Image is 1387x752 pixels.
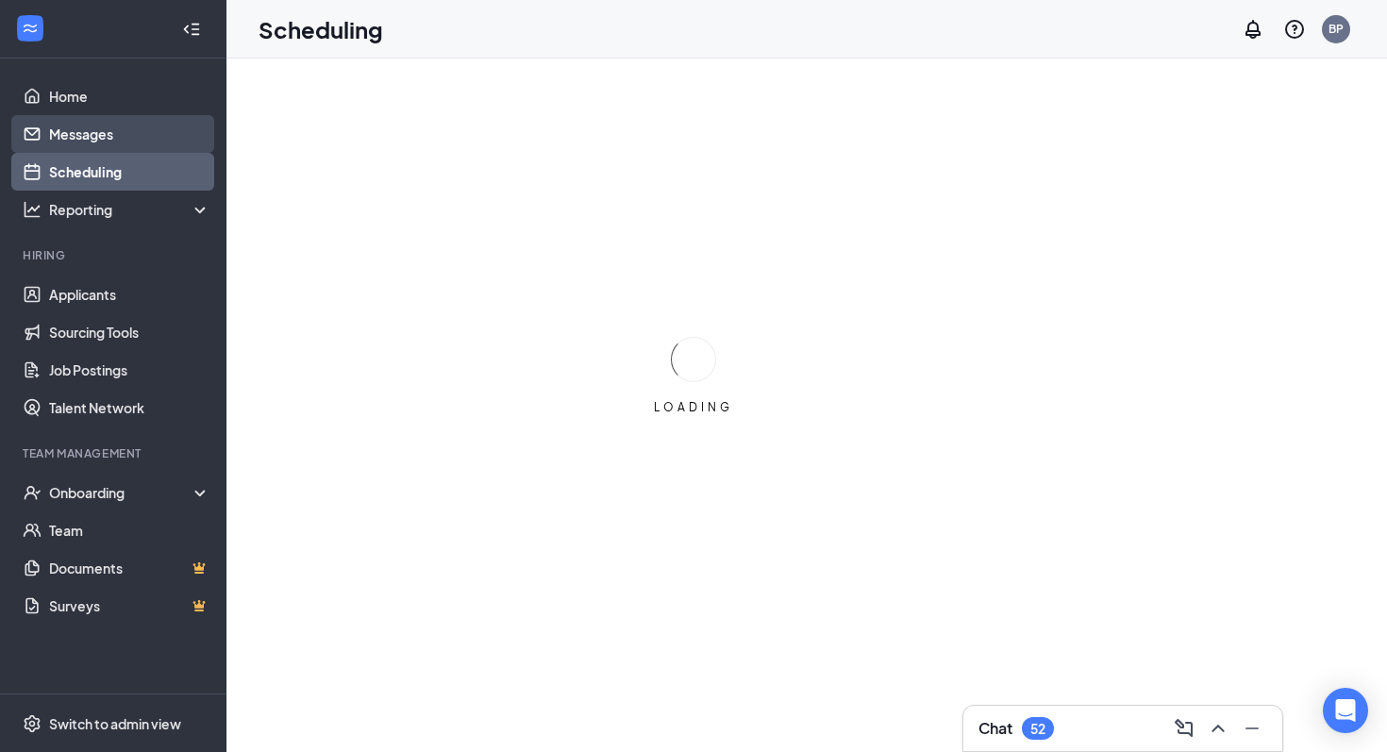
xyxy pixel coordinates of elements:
[49,511,210,549] a: Team
[646,399,741,415] div: LOADING
[23,247,207,263] div: Hiring
[1329,21,1344,37] div: BP
[49,714,181,733] div: Switch to admin view
[1323,688,1368,733] div: Open Intercom Messenger
[23,483,42,502] svg: UserCheck
[1283,18,1306,41] svg: QuestionInfo
[23,200,42,219] svg: Analysis
[23,714,42,733] svg: Settings
[1203,713,1233,744] button: ChevronUp
[49,483,194,502] div: Onboarding
[49,549,210,587] a: DocumentsCrown
[21,19,40,38] svg: WorkstreamLogo
[49,153,210,191] a: Scheduling
[49,115,210,153] a: Messages
[1241,717,1263,740] svg: Minimize
[1207,717,1229,740] svg: ChevronUp
[1242,18,1264,41] svg: Notifications
[49,587,210,625] a: SurveysCrown
[1169,713,1199,744] button: ComposeMessage
[1173,717,1195,740] svg: ComposeMessage
[49,77,210,115] a: Home
[49,351,210,389] a: Job Postings
[1237,713,1267,744] button: Minimize
[49,200,211,219] div: Reporting
[49,313,210,351] a: Sourcing Tools
[49,389,210,426] a: Talent Network
[182,20,201,39] svg: Collapse
[259,13,383,45] h1: Scheduling
[23,445,207,461] div: Team Management
[49,276,210,313] a: Applicants
[978,718,1012,739] h3: Chat
[1030,721,1045,737] div: 52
